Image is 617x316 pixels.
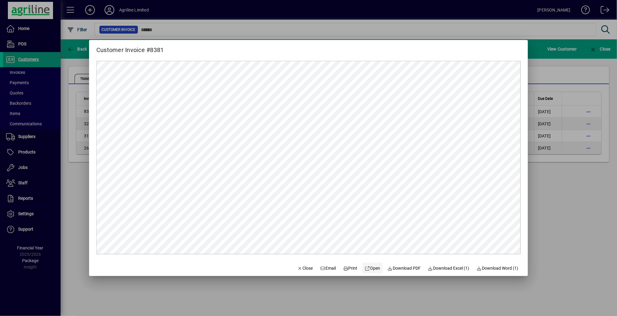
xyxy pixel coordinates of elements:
a: Open [362,263,383,274]
span: Email [320,265,336,272]
span: Close [297,265,313,272]
span: Print [343,265,358,272]
a: Download PDF [385,263,423,274]
span: Download PDF [388,265,421,272]
span: Download Word (1) [477,265,519,272]
button: Print [341,263,360,274]
span: Open [365,265,380,272]
button: Download Word (1) [474,263,521,274]
button: Download Excel (1) [425,263,472,274]
button: Close [295,263,315,274]
button: Email [318,263,339,274]
span: Download Excel (1) [428,265,469,272]
h2: Customer Invoice #8381 [89,40,171,55]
